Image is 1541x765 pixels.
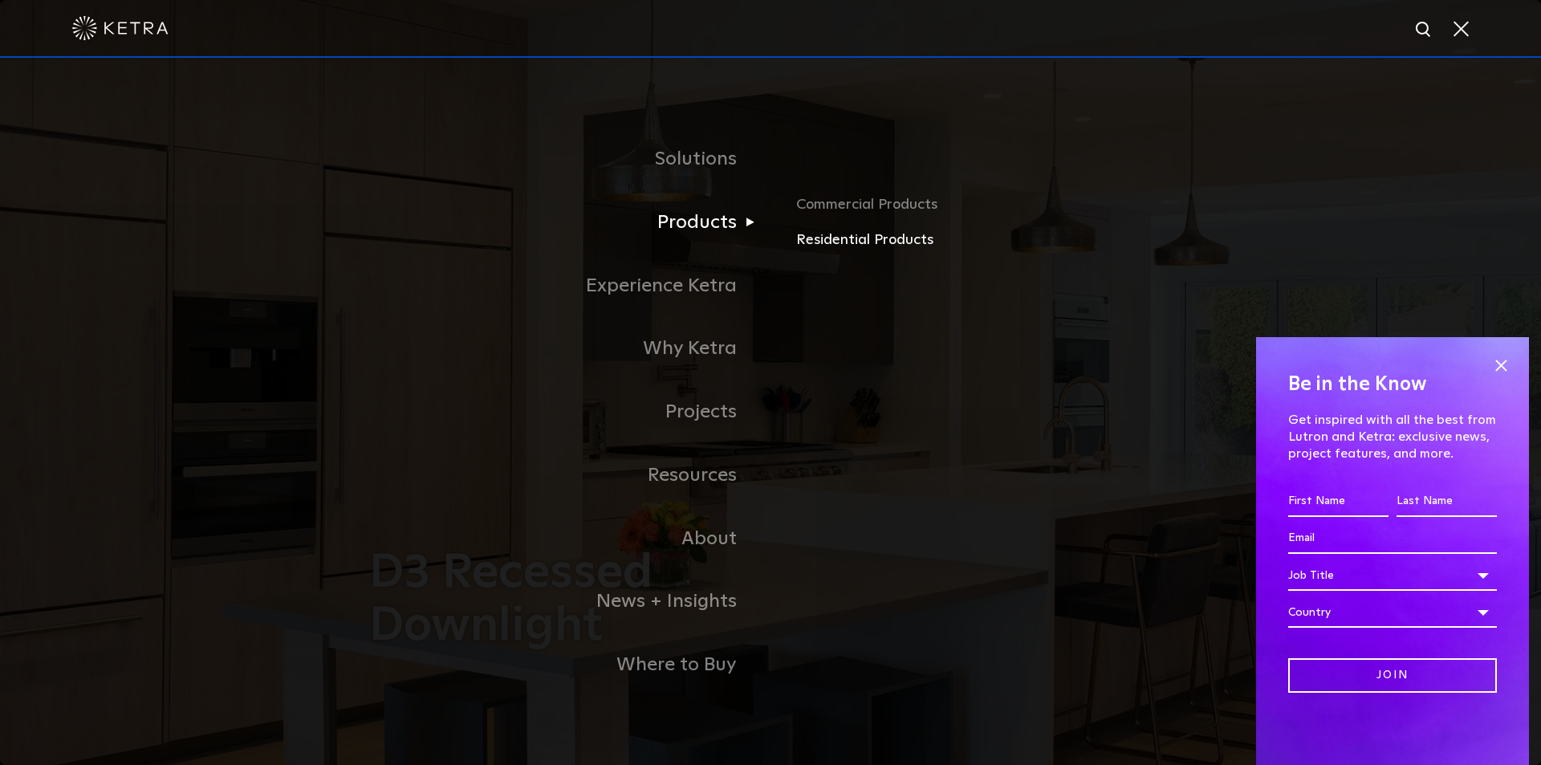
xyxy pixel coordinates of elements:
[1397,486,1497,517] input: Last Name
[796,229,1172,252] a: Residential Products
[1288,523,1497,554] input: Email
[796,193,1172,229] a: Commercial Products
[369,570,770,633] a: News + Insights
[369,128,770,191] a: Solutions
[369,444,770,507] a: Resources
[1288,369,1497,400] h4: Be in the Know
[369,254,770,318] a: Experience Ketra
[1288,658,1497,693] input: Join
[1288,597,1497,628] div: Country
[72,16,169,40] img: ketra-logo-2019-white
[1288,560,1497,591] div: Job Title
[369,633,770,697] a: Where to Buy
[369,507,770,571] a: About
[369,128,1172,697] div: Navigation Menu
[1414,20,1434,40] img: search icon
[369,191,770,254] a: Products
[1288,486,1389,517] input: First Name
[369,380,770,444] a: Projects
[369,317,770,380] a: Why Ketra
[1288,412,1497,462] p: Get inspired with all the best from Lutron and Ketra: exclusive news, project features, and more.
